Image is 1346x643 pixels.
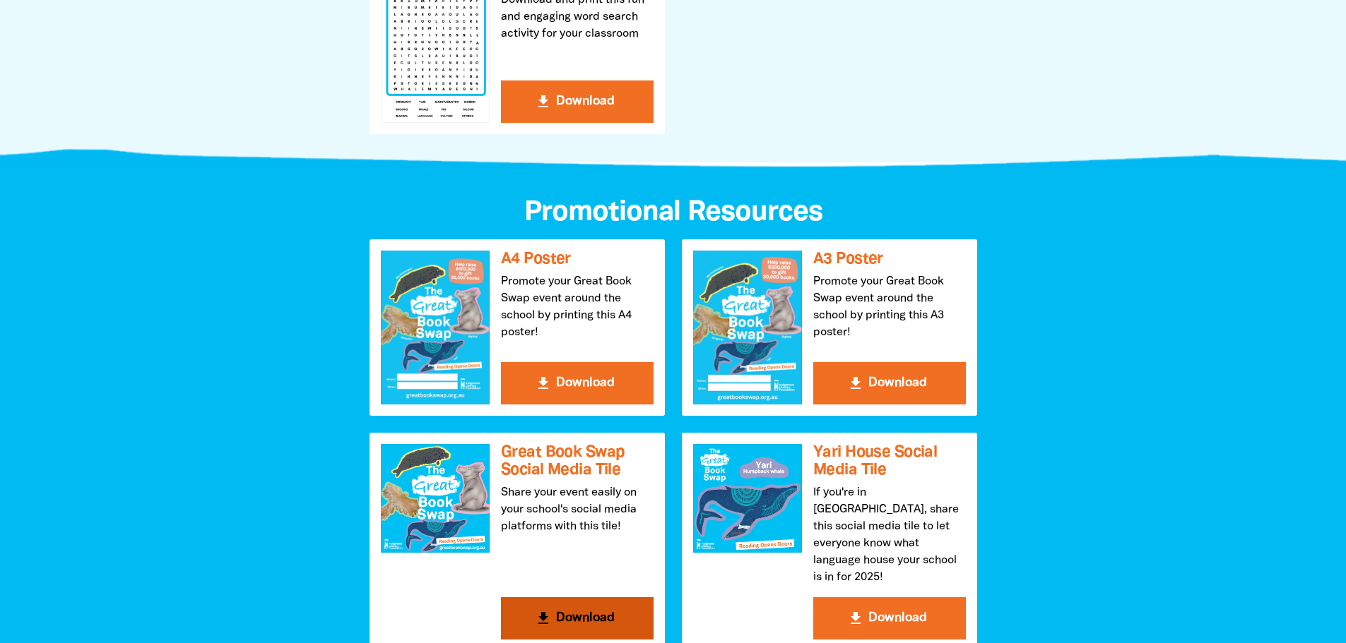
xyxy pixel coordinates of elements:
button: get_app Download [813,362,966,404]
img: A4 Poster [381,251,490,404]
button: get_app Download [501,80,654,123]
h3: Yari House Social Media Tile [813,444,966,479]
button: get_app Download [813,597,966,639]
button: get_app Download [501,362,654,404]
i: get_app [535,93,552,110]
i: get_app [847,375,864,392]
span: Promotional Resources [524,200,822,226]
img: A3 Poster [693,251,802,404]
i: get_app [847,610,864,627]
img: Great Book Swap Social Media Tile [381,444,490,553]
i: get_app [535,375,552,392]
h3: A4 Poster [501,251,654,268]
h3: Great Book Swap Social Media Tile [501,444,654,479]
button: get_app Download [501,597,654,639]
h3: A3 Poster [813,251,966,268]
i: get_app [535,610,552,627]
img: Yari House Social Media Tile [693,444,802,553]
